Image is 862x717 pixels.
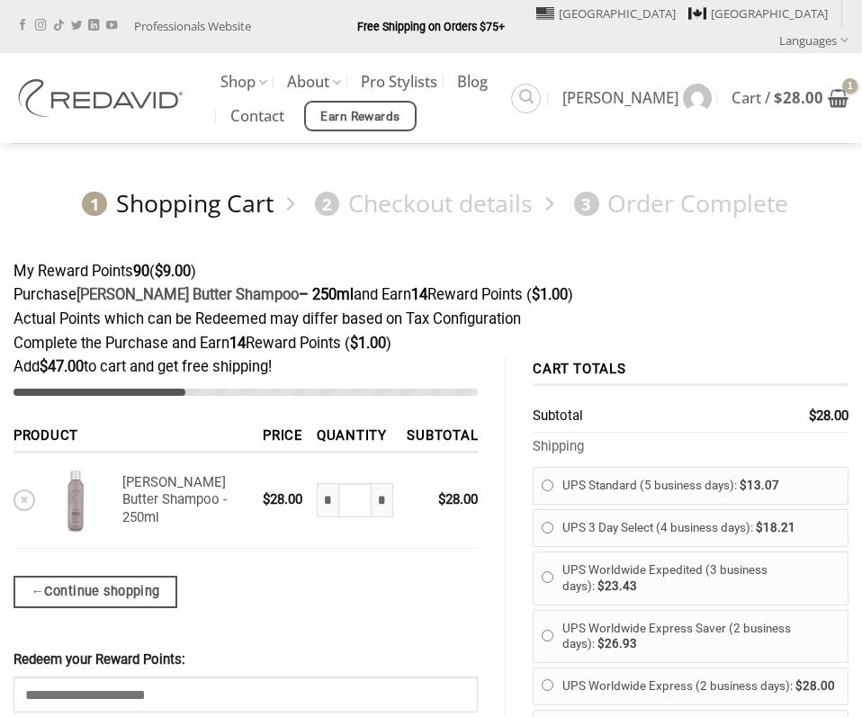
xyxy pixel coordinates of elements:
a: Follow on LinkedIn [88,20,99,32]
label: UPS Worldwide Expedited (3 business days): [562,557,840,601]
a: Languages [779,27,849,53]
input: Increase quantity of Shea Butter Shampoo - 250ml [372,483,393,517]
a: Pro Stylists [361,66,437,98]
input: Reduce quantity of Shea Butter Shampoo - 250ml [317,483,338,517]
th: Cart totals [533,355,849,386]
label: UPS 3 Day Select (4 business days): [562,515,840,542]
a: About [287,65,341,100]
bdi: 28.00 [263,491,302,507]
span: $ [774,87,783,108]
strong: 14 [229,335,246,352]
bdi: 28.00 [438,491,478,507]
th: Price [256,423,310,453]
img: Shea Butter Shampoo - 250ml [41,467,109,534]
a: 2Checkout details [306,188,533,220]
bdi: 26.93 [597,637,637,650]
span: $ [597,579,605,593]
span: Earn Rewards [320,107,400,127]
a: Professionals Website [134,13,251,40]
span: Cart / [732,91,823,105]
a: Follow on Twitter [71,20,82,32]
a: [PERSON_NAME] Butter Shampoo [76,286,299,303]
span: [PERSON_NAME] [562,91,678,105]
th: Product [13,423,256,453]
span: 2 [315,192,340,217]
label: UPS Worldwide Express Saver (2 business days): [562,614,840,659]
img: REDAVID Salon Products | United States [13,79,193,117]
a: 1Shopping Cart [74,188,274,220]
span: $ [155,263,163,280]
a: Contact [230,100,284,132]
div: Add to cart and get free shipping! [13,355,478,380]
div: Actual Points which can be Redeemed may differ based on Tax Configuration [13,308,849,332]
bdi: 28.00 [795,679,835,693]
span: $ [756,521,763,534]
th: Subtotal [400,423,478,453]
th: Shipping [533,433,849,461]
a: Follow on TikTok [53,20,64,32]
bdi: 23.43 [597,579,637,593]
a: Follow on Instagram [35,20,46,32]
div: Purchase and Earn Reward Points ( ) [13,283,849,308]
a: Shop [220,65,267,100]
a: Search [511,84,541,113]
span: $ [532,286,540,303]
span: $ [795,679,803,693]
span: $ [597,637,605,650]
a: Earn Rewards [304,101,417,131]
span: $ [263,491,270,507]
a: View cart [732,78,849,118]
th: Quantity [310,423,400,453]
nav: Checkout steps [13,175,849,233]
span: 1 [82,192,107,217]
bdi: 47.00 [40,358,84,375]
a: Follow on YouTube [106,20,117,32]
span: 1.00 [532,286,568,303]
a: Continue shopping [13,576,177,608]
th: Subtotal [533,401,707,433]
bdi: 28.00 [809,408,849,424]
span: $ [809,408,816,424]
span: $ [438,491,445,507]
strong: 14 [411,286,427,303]
a: Blog [457,66,488,98]
div: Complete the Purchase and Earn Reward Points ( ) [13,332,849,356]
bdi: 18.21 [756,521,795,534]
a: Remove Shea Butter Shampoo - 250ml from cart [13,489,35,511]
span: 1.00 [350,335,386,352]
label: UPS Standard (5 business days): [562,472,840,500]
a: [PERSON_NAME] [562,75,712,121]
a: [PERSON_NAME] Butter Shampoo - 250ml [122,474,227,525]
strong: 90 [133,263,149,280]
strong: – 250ml [76,286,354,303]
span: $ [740,479,747,492]
span: $ [350,335,358,352]
bdi: 28.00 [774,87,823,108]
span: 9.00 [155,263,191,280]
span: $ [40,358,48,375]
a: Follow on Facebook [17,20,28,32]
span: ← [31,581,44,602]
input: Product quantity [338,483,372,517]
div: My Reward Points ( ) [13,260,849,284]
label: UPS Worldwide Express (2 business days): [562,673,840,701]
strong: Free Shipping on Orders $75+ [357,20,505,33]
label: Redeem your Reward Points: [13,650,478,671]
bdi: 13.07 [740,479,779,492]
